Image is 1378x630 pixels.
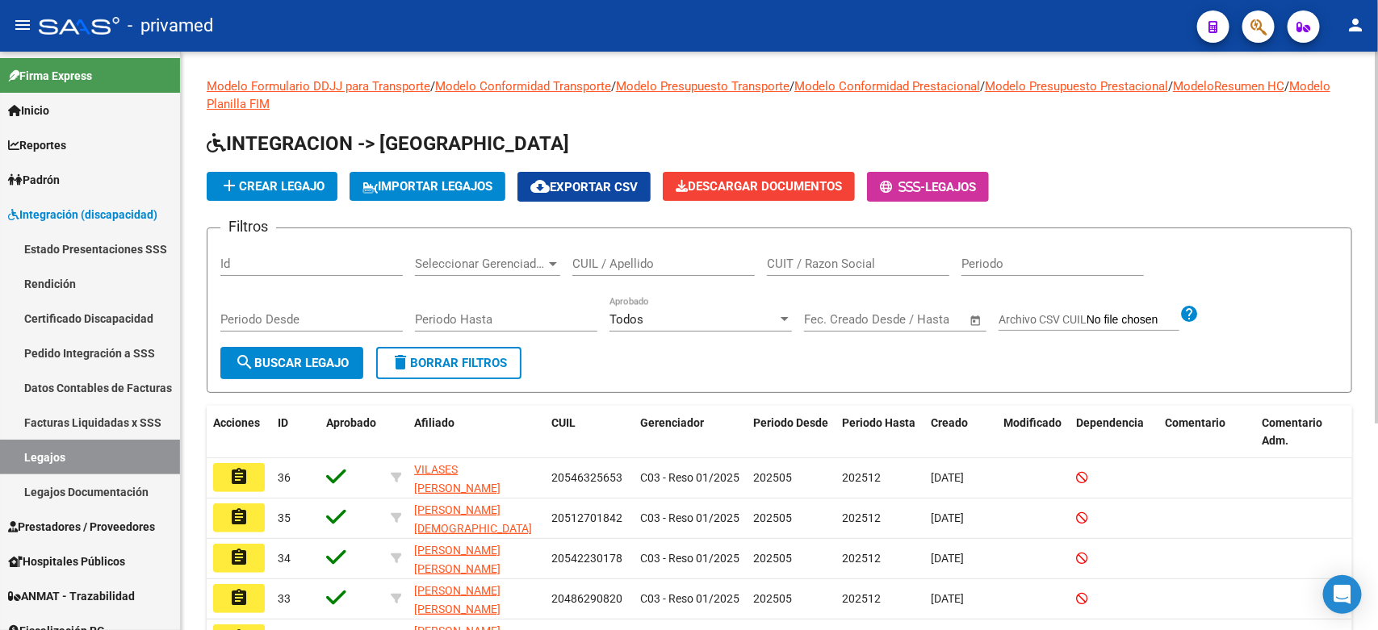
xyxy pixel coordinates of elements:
span: [DATE] [931,592,964,605]
datatable-header-cell: CUIL [545,406,634,459]
span: Modificado [1003,416,1062,429]
span: 20486290820 [551,592,622,605]
span: Crear Legajo [220,179,325,194]
datatable-header-cell: Modificado [997,406,1070,459]
span: Archivo CSV CUIL [999,313,1087,326]
span: 202512 [842,552,881,565]
button: Exportar CSV [517,172,651,202]
mat-icon: person [1346,15,1365,35]
div: Open Intercom Messenger [1323,575,1362,614]
span: - [880,180,925,194]
a: Modelo Presupuesto Prestacional [985,79,1168,94]
a: Modelo Presupuesto Transporte [616,79,790,94]
span: IMPORTAR LEGAJOS [362,179,492,194]
span: 20546325653 [551,471,622,484]
mat-icon: assignment [229,507,249,527]
span: 20542230178 [551,552,622,565]
mat-icon: assignment [229,588,249,607]
span: CUIL [551,416,576,429]
datatable-header-cell: Aprobado [320,406,384,459]
span: Hospitales Públicos [8,553,125,570]
button: -Legajos [867,172,989,202]
button: Open calendar [967,311,986,330]
span: Descargar Documentos [676,179,842,194]
span: 202512 [842,511,881,524]
span: 202505 [753,511,792,524]
span: Aprobado [326,416,376,429]
span: ANMAT - Trazabilidad [8,587,135,605]
span: Firma Express [8,67,92,85]
datatable-header-cell: Afiliado [408,406,545,459]
span: [PERSON_NAME] [PERSON_NAME] [414,584,501,615]
span: Periodo Desde [753,416,828,429]
input: Fecha fin [884,312,962,327]
mat-icon: assignment [229,467,249,486]
span: Todos [609,312,643,327]
span: VILASES [PERSON_NAME] [414,463,501,494]
button: Crear Legajo [207,172,337,201]
button: Buscar Legajo [220,347,363,379]
datatable-header-cell: Periodo Desde [747,406,836,459]
datatable-header-cell: Dependencia [1070,406,1158,459]
span: 202512 [842,471,881,484]
span: - privamed [128,8,213,44]
span: Exportar CSV [530,180,638,194]
span: 202505 [753,552,792,565]
a: Modelo Conformidad Transporte [435,79,611,94]
datatable-header-cell: Periodo Hasta [836,406,924,459]
span: Seleccionar Gerenciador [415,257,546,271]
mat-icon: delete [391,353,410,372]
span: Comentario [1165,416,1225,429]
button: Borrar Filtros [376,347,521,379]
span: Comentario Adm. [1262,416,1322,448]
mat-icon: assignment [229,548,249,567]
input: Archivo CSV CUIL [1087,313,1179,328]
span: C03 - Reso 01/2025 [640,552,739,565]
span: 202512 [842,592,881,605]
button: IMPORTAR LEGAJOS [350,172,505,201]
span: Dependencia [1076,416,1144,429]
span: C03 - Reso 01/2025 [640,471,739,484]
a: ModeloResumen HC [1173,79,1284,94]
span: 202505 [753,592,792,605]
input: Fecha inicio [804,312,869,327]
mat-icon: menu [13,15,32,35]
datatable-header-cell: Comentario [1158,406,1255,459]
h3: Filtros [220,215,276,238]
span: [DATE] [931,552,964,565]
mat-icon: help [1179,304,1199,323]
span: Acciones [213,416,260,429]
span: Inicio [8,102,49,119]
span: [PERSON_NAME][DEMOGRAPHIC_DATA] [414,503,532,535]
a: Modelo Formulario DDJJ para Transporte [207,79,430,94]
datatable-header-cell: Creado [924,406,997,459]
span: Periodo Hasta [842,416,915,429]
span: Afiliado [414,416,454,429]
span: Borrar Filtros [391,356,507,370]
span: 35 [278,511,291,524]
span: ID [278,416,288,429]
span: Gerenciador [640,416,704,429]
span: Creado [931,416,968,429]
datatable-header-cell: ID [271,406,320,459]
datatable-header-cell: Acciones [207,406,271,459]
span: Buscar Legajo [235,356,349,370]
span: Reportes [8,136,66,154]
mat-icon: cloud_download [530,177,550,196]
datatable-header-cell: Gerenciador [634,406,747,459]
a: Modelo Conformidad Prestacional [794,79,980,94]
span: [DATE] [931,471,964,484]
span: 202505 [753,471,792,484]
mat-icon: search [235,353,254,372]
span: Legajos [925,180,976,194]
span: C03 - Reso 01/2025 [640,592,739,605]
span: Prestadores / Proveedores [8,518,155,536]
span: [PERSON_NAME] [PERSON_NAME] [414,544,501,575]
span: Integración (discapacidad) [8,206,157,223]
span: 36 [278,471,291,484]
span: 20512701842 [551,511,622,524]
span: 33 [278,592,291,605]
span: INTEGRACION -> [GEOGRAPHIC_DATA] [207,132,569,155]
datatable-header-cell: Comentario Adm. [1255,406,1352,459]
span: Padrón [8,171,60,189]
